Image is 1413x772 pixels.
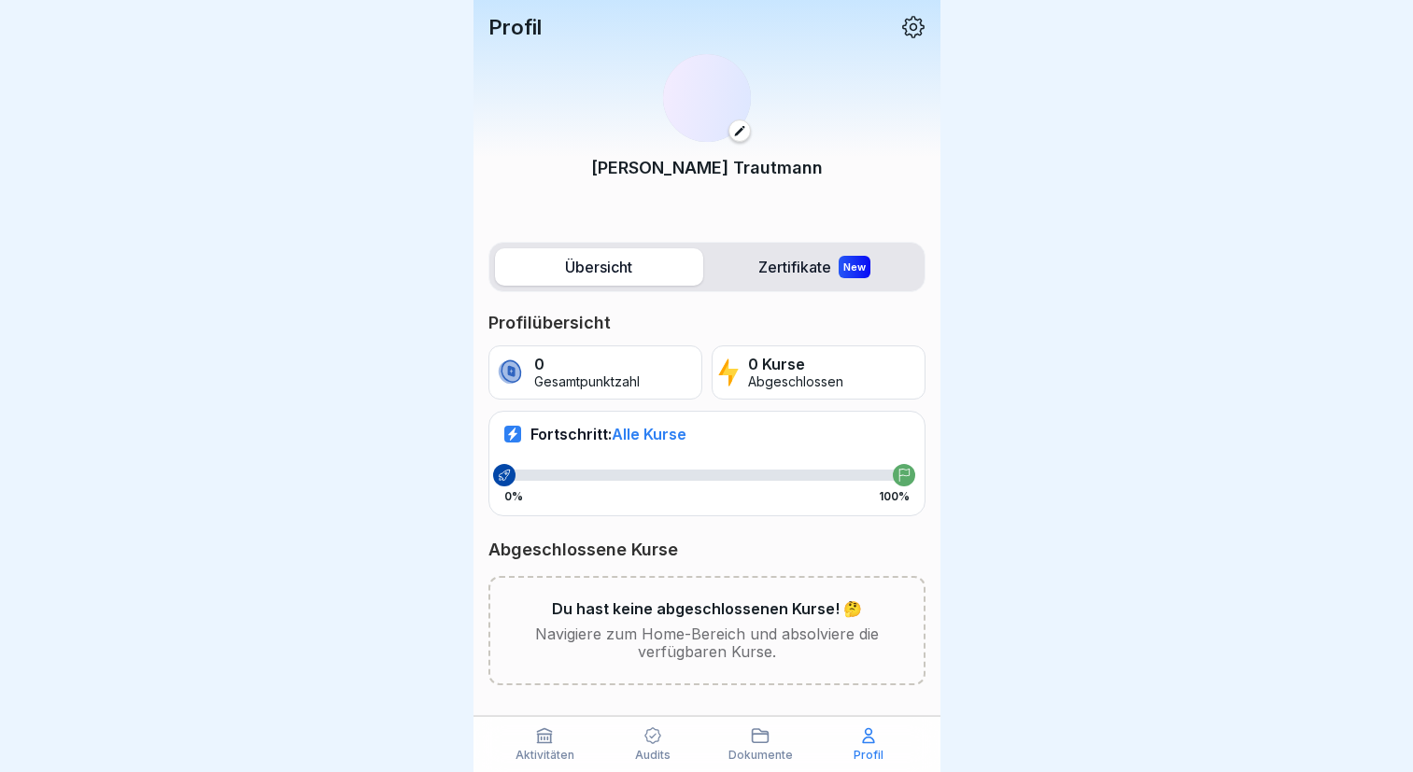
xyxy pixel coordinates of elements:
span: Alle Kurse [612,425,686,443]
p: Fortschritt: [530,425,686,443]
p: Audits [635,749,671,762]
p: Dokumente [728,749,793,762]
p: Profil [488,15,542,39]
p: [PERSON_NAME] Trautmann [591,155,823,180]
p: 0 [534,356,640,373]
p: Profilübersicht [488,312,926,334]
img: coin.svg [495,357,526,388]
p: Gesamtpunktzahl [534,374,640,390]
label: Zertifikate [711,248,919,286]
p: Abgeschlossene Kurse [488,539,926,561]
p: Profil [854,749,883,762]
p: 0% [504,490,523,503]
p: 100% [879,490,910,503]
label: Übersicht [495,248,703,286]
img: lightning.svg [718,357,740,388]
p: Aktivitäten [516,749,574,762]
div: New [839,256,870,278]
p: Du hast keine abgeschlossenen Kurse! 🤔 [552,600,862,618]
p: Abgeschlossen [748,374,843,390]
p: Navigiere zum Home-Bereich und absolviere die verfügbaren Kurse. [520,625,894,661]
p: 0 Kurse [748,356,843,373]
